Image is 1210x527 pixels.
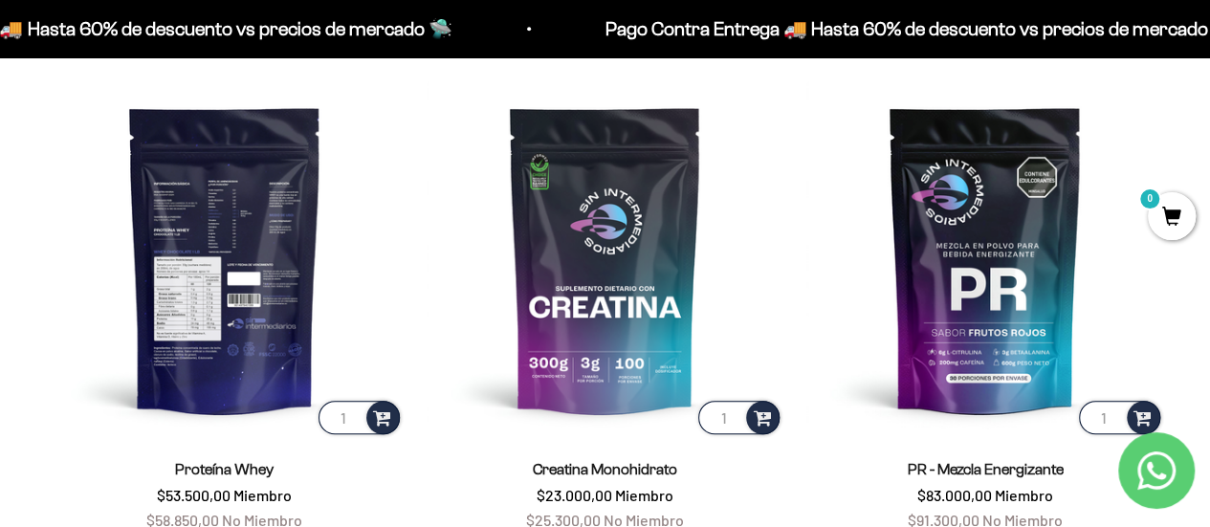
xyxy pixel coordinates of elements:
span: Miembro [995,486,1053,504]
span: $53.500,00 [157,486,231,504]
a: 0 [1148,208,1196,229]
span: Miembro [615,486,673,504]
img: Proteína Whey [46,80,404,438]
a: Creatina Monohidrato [533,461,677,477]
span: $83.000,00 [917,486,992,504]
span: Miembro [233,486,292,504]
a: Proteína Whey [175,461,274,477]
a: PR - Mezcla Energizante [908,461,1064,477]
span: $23.000,00 [537,486,612,504]
mark: 0 [1138,187,1161,210]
